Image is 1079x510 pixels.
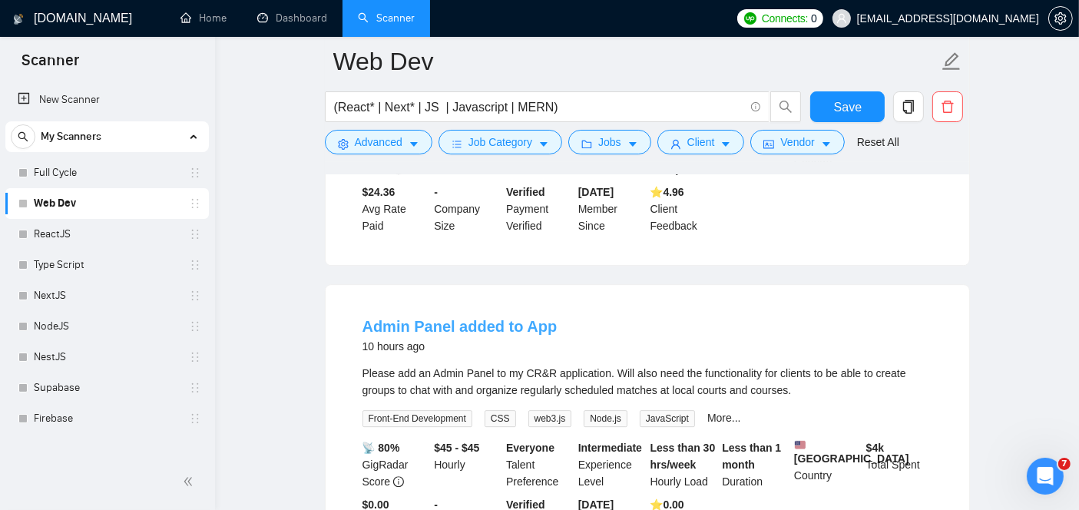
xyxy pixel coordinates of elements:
a: New Scanner [18,84,197,115]
span: folder [581,138,592,150]
div: Company Size [431,184,503,234]
div: Payment Verified [503,184,575,234]
a: searchScanner [358,12,415,25]
span: info-circle [751,102,761,112]
div: Please add an Admin Panel to my CR&R application. Will also need the functionality for clients to... [362,365,932,399]
span: caret-down [627,138,638,150]
span: edit [942,51,962,71]
span: copy [894,100,923,114]
input: Search Freelance Jobs... [334,98,744,117]
button: setting [1048,6,1073,31]
span: 0 [811,10,817,27]
div: Total Spent [863,439,935,490]
span: caret-down [409,138,419,150]
span: holder [189,412,201,425]
span: My Scanners [41,121,101,152]
div: GigRadar Score [359,439,432,490]
b: 📡 80% [362,442,400,454]
span: caret-down [821,138,832,150]
span: Advanced [355,134,402,151]
span: Jobs [598,134,621,151]
button: folderJobscaret-down [568,130,651,154]
b: Less than 1 month [722,442,781,471]
span: caret-down [720,138,731,150]
b: $45 - $45 [434,442,479,454]
span: user [670,138,681,150]
a: Admin Panel added to App [362,318,558,335]
div: Hourly Load [647,439,720,490]
span: Node.js [584,410,627,427]
li: New Scanner [5,84,209,115]
span: Connects: [762,10,808,27]
span: bars [452,138,462,150]
li: My Scanners [5,121,209,434]
a: Full Cycle [34,157,180,188]
a: NextJS [34,280,180,311]
span: user [836,13,847,24]
span: holder [189,167,201,179]
b: [GEOGRAPHIC_DATA] [794,439,909,465]
a: More... [707,412,741,424]
a: Type Script [34,250,180,280]
a: Reset All [857,134,899,151]
button: settingAdvancedcaret-down [325,130,432,154]
span: Scanner [9,49,91,81]
span: 7 [1058,458,1071,470]
span: double-left [183,474,198,489]
a: homeHome [180,12,227,25]
b: Everyone [506,442,554,454]
button: idcardVendorcaret-down [750,130,844,154]
span: holder [189,290,201,302]
div: Country [791,439,863,490]
a: setting [1048,12,1073,25]
button: delete [932,91,963,122]
span: Job Category [468,134,532,151]
span: holder [189,320,201,333]
button: search [770,91,801,122]
a: Firebase [34,403,180,434]
iframe: Intercom live chat [1027,458,1064,495]
b: $24.36 [362,186,396,198]
a: ReactJS [34,219,180,250]
a: Web Dev [34,188,180,219]
div: Talent Preference [503,439,575,490]
div: Hourly [431,439,503,490]
button: userClientcaret-down [657,130,745,154]
b: $ 4k [866,442,884,454]
span: setting [1049,12,1072,25]
img: upwork-logo.png [744,12,756,25]
span: holder [189,197,201,210]
b: - [434,186,438,198]
span: Client [687,134,715,151]
b: Verified [506,186,545,198]
span: caret-down [538,138,549,150]
a: NestJS [34,342,180,373]
b: ⭐️ 4.96 [650,186,684,198]
div: Experience Level [575,439,647,490]
b: Intermediate [578,442,642,454]
span: JavaScript [640,410,695,427]
span: info-circle [393,476,404,487]
button: search [11,124,35,149]
a: dashboardDashboard [257,12,327,25]
span: web3.js [528,410,572,427]
span: holder [189,382,201,394]
img: logo [13,7,24,31]
span: holder [189,228,201,240]
span: setting [338,138,349,150]
button: copy [893,91,924,122]
img: 🇺🇸 [795,439,806,450]
div: 10 hours ago [362,337,558,356]
span: Save [834,98,862,117]
b: [DATE] [578,186,614,198]
b: Less than 30 hrs/week [650,442,716,471]
div: Member Since [575,184,647,234]
span: holder [189,259,201,271]
div: Client Feedback [647,184,720,234]
button: barsJob Categorycaret-down [439,130,562,154]
a: NodeJS [34,311,180,342]
span: search [12,131,35,142]
div: Avg Rate Paid [359,184,432,234]
span: Front-End Development [362,410,472,427]
span: idcard [763,138,774,150]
